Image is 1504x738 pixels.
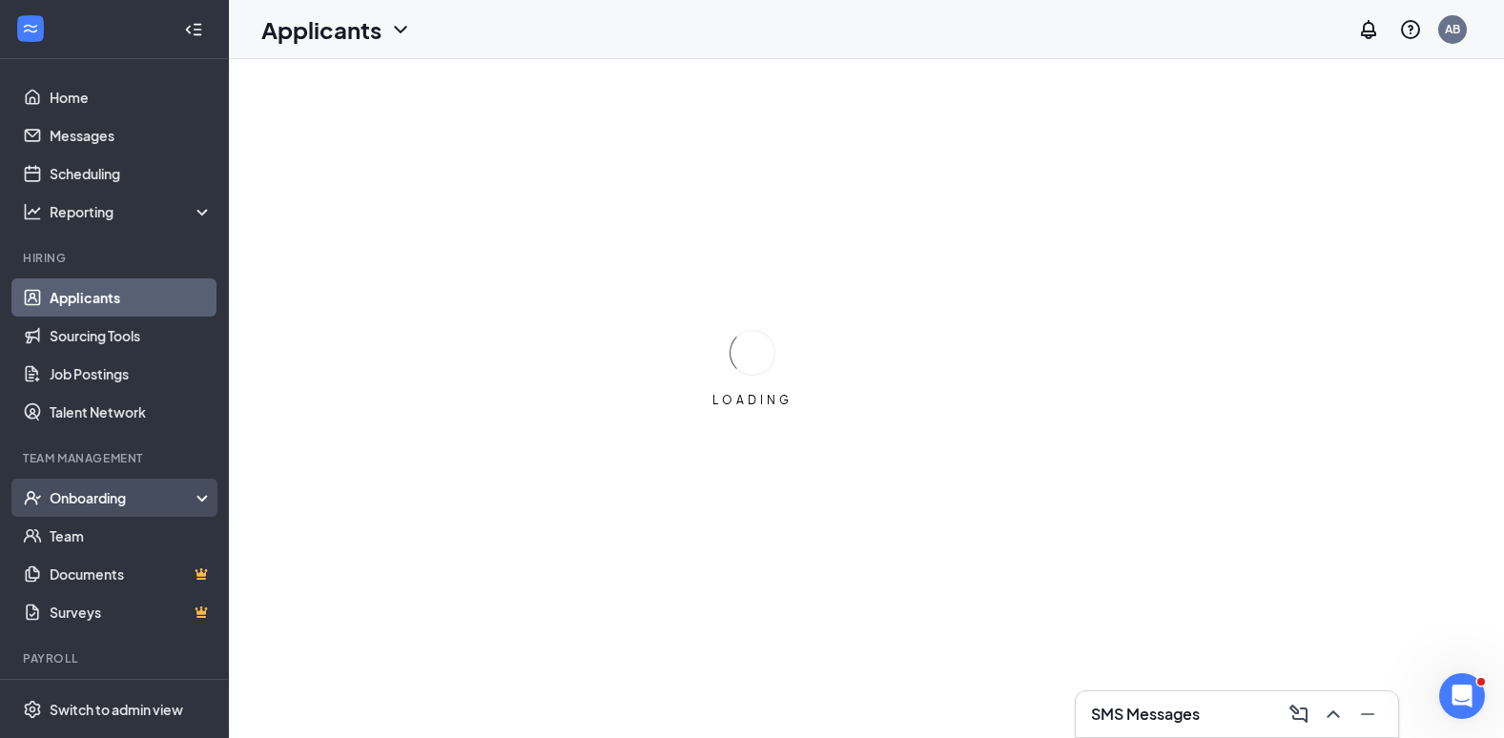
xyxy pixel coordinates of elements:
[50,393,213,431] a: Talent Network
[23,202,42,221] svg: Analysis
[1091,704,1200,725] h3: SMS Messages
[50,116,213,154] a: Messages
[23,488,42,507] svg: UserCheck
[1357,18,1380,41] svg: Notifications
[50,700,183,719] div: Switch to admin view
[1399,18,1422,41] svg: QuestionInfo
[389,18,412,41] svg: ChevronDown
[23,250,209,266] div: Hiring
[705,392,800,408] div: LOADING
[184,20,203,39] svg: Collapse
[1288,703,1310,726] svg: ComposeMessage
[23,650,209,666] div: Payroll
[1356,703,1379,726] svg: Minimize
[50,154,213,193] a: Scheduling
[50,555,213,593] a: DocumentsCrown
[21,19,40,38] svg: WorkstreamLogo
[23,700,42,719] svg: Settings
[50,317,213,355] a: Sourcing Tools
[1284,699,1314,729] button: ComposeMessage
[1439,673,1485,719] iframe: Intercom live chat
[50,593,213,631] a: SurveysCrown
[261,13,381,46] h1: Applicants
[1445,21,1460,37] div: AB
[1318,699,1349,729] button: ChevronUp
[50,278,213,317] a: Applicants
[50,78,213,116] a: Home
[50,517,213,555] a: Team
[23,450,209,466] div: Team Management
[1322,703,1345,726] svg: ChevronUp
[50,355,213,393] a: Job Postings
[50,202,214,221] div: Reporting
[50,488,196,507] div: Onboarding
[1352,699,1383,729] button: Minimize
